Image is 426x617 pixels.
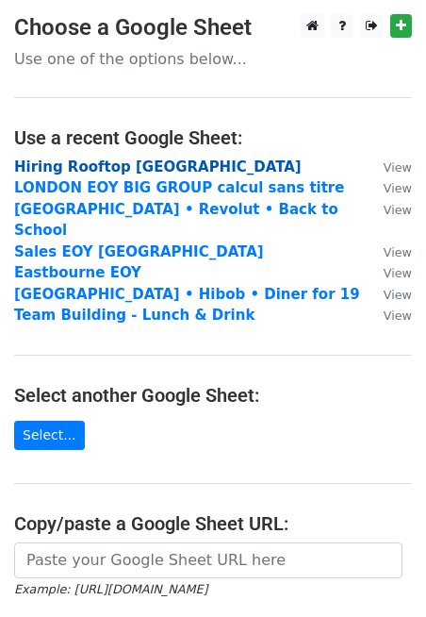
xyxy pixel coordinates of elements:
[365,179,412,196] a: View
[384,288,412,302] small: View
[384,245,412,259] small: View
[14,384,412,407] h4: Select another Google Sheet:
[14,286,360,303] a: [GEOGRAPHIC_DATA] • Hibob • Diner for 19
[384,308,412,323] small: View
[384,181,412,195] small: View
[365,201,412,218] a: View
[14,421,85,450] a: Select...
[14,512,412,535] h4: Copy/paste a Google Sheet URL:
[365,158,412,175] a: View
[365,264,412,281] a: View
[14,201,338,240] a: [GEOGRAPHIC_DATA] • Revolut • Back to School
[365,243,412,260] a: View
[14,264,141,281] a: Eastbourne EOY
[14,582,207,596] small: Example: [URL][DOMAIN_NAME]
[14,542,402,578] input: Paste your Google Sheet URL here
[384,266,412,280] small: View
[14,126,412,149] h4: Use a recent Google Sheet:
[14,49,412,69] p: Use one of the options below...
[365,307,412,324] a: View
[14,307,254,324] a: Team Building - Lunch & Drink
[332,526,426,617] iframe: Chat Widget
[14,158,302,175] a: Hiring Rooftop [GEOGRAPHIC_DATA]
[384,160,412,175] small: View
[365,286,412,303] a: View
[14,14,412,42] h3: Choose a Google Sheet
[14,243,264,260] a: Sales EOY [GEOGRAPHIC_DATA]
[14,179,344,196] a: LONDON EOY BIG GROUP calcul sans titre
[384,203,412,217] small: View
